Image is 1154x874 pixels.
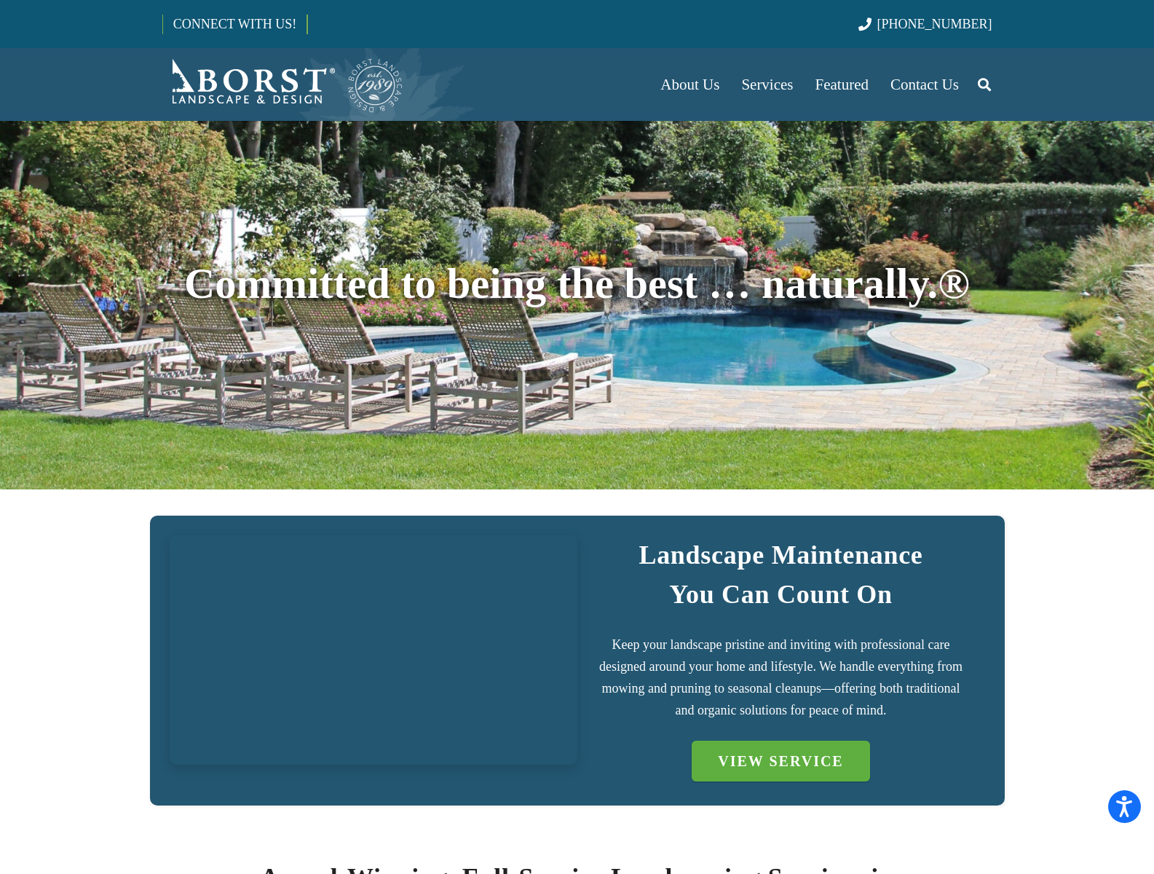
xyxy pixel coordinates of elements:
[890,76,959,93] span: Contact Us
[162,55,404,114] a: Borst-Logo
[880,48,970,121] a: Contact Us
[970,66,999,103] a: Search
[858,17,992,31] a: [PHONE_NUMBER]
[815,76,869,93] span: Featured
[741,76,793,93] span: Services
[877,17,992,31] span: [PHONE_NUMBER]
[170,535,577,765] a: IMG_7723 (1)
[660,76,719,93] span: About Us
[805,48,880,121] a: Featured
[669,580,893,609] strong: You Can Count On
[649,48,730,121] a: About Us
[730,48,804,121] a: Services
[639,540,922,570] strong: Landscape Maintenance
[599,637,963,717] span: Keep your landscape pristine and inviting with professional care designed around your home and li...
[184,260,970,307] span: Committed to being the best … naturally.®
[163,7,307,42] a: CONNECT WITH US!
[692,741,869,782] a: VIEW SERVICE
